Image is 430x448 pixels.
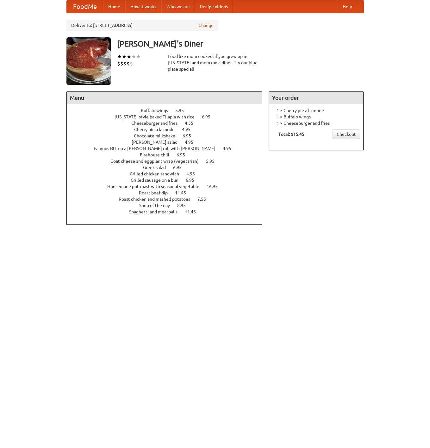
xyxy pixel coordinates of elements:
a: FoodMe [67,0,103,13]
li: $ [130,60,133,67]
li: 1 × Cherry pie a la mode [272,107,360,114]
h4: Your order [269,91,363,104]
a: Roast chicken and mashed potatoes 7.55 [119,197,218,202]
a: Buffalo wings 5.95 [141,108,196,113]
li: ★ [117,53,122,60]
a: Grilled sausage on a bun 6.95 [131,178,206,183]
a: Spaghetti and meatballs 11.45 [129,209,208,214]
span: Goat cheese and eggplant wrap (vegetarian) [110,159,205,164]
span: [PERSON_NAME] salad [132,140,184,145]
a: Cherry pie a la mode 4.95 [134,127,202,132]
a: Famous BLT on a [PERSON_NAME] roll with [PERSON_NAME] 4.95 [94,146,243,151]
li: $ [123,60,127,67]
span: 11.45 [175,190,192,195]
span: 11.45 [185,209,202,214]
a: Chocolate milkshake 6.95 [134,133,203,138]
li: ★ [131,53,136,60]
a: Who we are [161,0,195,13]
a: [US_STATE]-style baked Tilapia with rice 6.95 [115,114,222,119]
span: 4.95 [185,140,200,145]
span: 7.55 [197,197,212,202]
h3: [PERSON_NAME]'s Diner [117,37,364,50]
span: 16.95 [207,184,224,189]
span: 5.95 [175,108,190,113]
span: 6.95 [202,114,217,119]
li: $ [127,60,130,67]
a: Greek salad 6.95 [143,165,193,170]
span: Spaghetti and meatballs [129,209,184,214]
span: Greek salad [143,165,172,170]
span: Buffalo wings [141,108,174,113]
a: Recipe videos [195,0,233,13]
span: 4.55 [185,121,200,126]
span: 5.95 [206,159,221,164]
div: Food like mom cooked, if you grew up in [US_STATE] and mom ran a diner. Try our blue plate special! [168,53,263,72]
span: Grilled sausage on a bun [131,178,185,183]
li: ★ [127,53,131,60]
span: 6.95 [183,133,197,138]
a: How it works [125,0,161,13]
span: 4.95 [182,127,197,132]
span: [US_STATE]-style baked Tilapia with rice [115,114,201,119]
li: ★ [136,53,141,60]
a: Grilled chicken sandwich 4.95 [130,171,207,176]
span: 8.95 [177,203,192,208]
li: $ [117,60,120,67]
a: [PERSON_NAME] salad 4.95 [132,140,205,145]
b: Total: $15.45 [278,132,304,137]
span: 6.95 [186,178,201,183]
span: 6.95 [177,152,191,157]
a: Checkout [333,129,360,139]
a: Cheeseburger and fries 4.55 [131,121,205,126]
span: 6.95 [173,165,188,170]
a: Firehouse chili 6.95 [140,152,197,157]
span: Grilled chicken sandwich [130,171,185,176]
span: 4.95 [186,171,201,176]
h4: Menu [67,91,262,104]
a: Change [198,22,214,28]
span: Chocolate milkshake [134,133,182,138]
a: Roast beef dip 11.45 [139,190,198,195]
span: Cheeseburger and fries [131,121,184,126]
img: angular.jpg [66,37,111,85]
a: Home [103,0,125,13]
span: 4.95 [223,146,238,151]
span: Housemade pot roast with seasonal vegetable [107,184,206,189]
span: Roast beef dip [139,190,174,195]
a: Housemade pot roast with seasonal vegetable 16.95 [107,184,229,189]
li: $ [120,60,123,67]
span: Famous BLT on a [PERSON_NAME] roll with [PERSON_NAME] [94,146,222,151]
a: Goat cheese and eggplant wrap (vegetarian) 5.95 [110,159,226,164]
li: 1 × Buffalo wings [272,114,360,120]
div: Deliver to: [STREET_ADDRESS] [66,20,218,31]
span: Soup of the day [139,203,176,208]
a: Help [338,0,357,13]
a: Soup of the day 8.95 [139,203,197,208]
span: Cherry pie a la mode [134,127,181,132]
li: 1 × Cheeseburger and fries [272,120,360,126]
span: Firehouse chili [140,152,176,157]
span: Roast chicken and mashed potatoes [119,197,196,202]
li: ★ [122,53,127,60]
